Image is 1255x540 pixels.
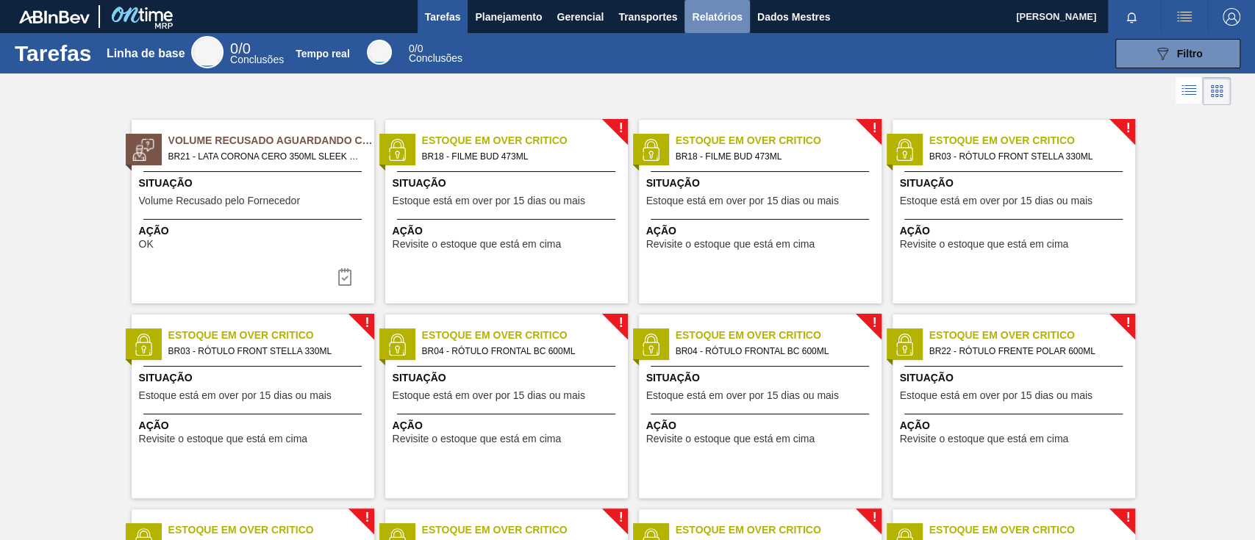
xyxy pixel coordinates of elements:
span: Estoque em Over Critico [422,133,628,148]
font: Revisite o estoque que está em cima [393,238,562,250]
span: Estoque em Over Critico [929,133,1135,148]
span: BR18 - FILME BUD 473ML [422,148,616,165]
font: Estoque em Over Critico [676,524,821,536]
span: Estoque em Over Critico [929,328,1135,343]
img: TNhmsLtSVTkK8tSr43FrP2fwEKptu5GPRR3wAAAABJRU5ErkJggg== [19,10,90,24]
font: Estoque está em over por 15 dias ou mais [900,389,1093,401]
font: Ação [646,420,676,431]
font: Volume Recusado Aguardando Ciência [168,134,397,146]
font: Gerencial [557,11,604,23]
font: ! [365,510,369,525]
button: Filtro [1115,39,1240,68]
span: BR03 - RÓTULO FRONT STELLA 330ML [168,343,362,359]
font: Estoque em Over Critico [929,524,1075,536]
font: Situação [393,372,446,384]
font: ! [872,120,876,135]
font: BR21 - LATA CORONA CERO 350ML SLEEK Volume - 624882 [168,151,416,162]
span: Situação [646,176,878,191]
font: Linha de base [107,47,185,60]
font: BR04 - RÓTULO FRONTAL BC 600ML [676,346,829,356]
font: ! [872,510,876,525]
font: ! [618,315,623,330]
span: Situação [646,370,878,386]
font: Tempo real [296,48,350,60]
span: Estoque em Over Critico [676,133,882,148]
div: Tempo real [367,40,392,65]
font: Filtro [1177,48,1203,60]
font: Estoque em Over Critico [676,329,821,341]
font: 0 [230,40,238,57]
font: Ação [900,225,930,237]
span: Situação [139,176,371,191]
font: Estoque está em over por 15 dias ou mais [393,389,585,401]
span: Estoque está em over por 15 dias ou mais [393,195,585,206]
span: Estoque em Over Critico [422,522,628,538]
span: BR18 - FILME BUD 473ML [676,148,870,165]
font: ! [872,315,876,330]
font: Revisite o estoque que está em cima [646,238,815,250]
span: Estoque em Over Critico [676,522,882,538]
font: ! [1126,120,1130,135]
span: Volume Recusado pelo Fornecedor [139,195,300,206]
font: Ação [139,420,169,431]
font: Ação [393,420,423,431]
span: BR21 - LATA CORONA CERO 350ML SLEEK Volume - 624882 [168,148,362,165]
img: ícone-tarefa-concluída [336,268,354,286]
font: ! [1126,315,1130,330]
span: Estoque está em over por 15 dias ou mais [900,195,1093,206]
img: status [132,139,154,161]
div: Linha de base [230,43,284,65]
font: Estoque está em over por 15 dias ou mais [393,195,585,206]
font: BR04 - RÓTULO FRONTAL BC 600ML [422,346,576,356]
font: ! [618,510,623,525]
span: Situação [393,176,624,191]
font: Estoque está em over por 15 dias ou mais [139,389,332,401]
font: BR18 - FILME BUD 473ML [422,151,529,162]
span: BR03 - RÓTULO FRONT STELLA 330ML [929,148,1123,165]
font: Situação [646,372,700,384]
span: BR04 - RÓTULO FRONTAL BC 600ML [422,343,616,359]
span: Estoque está em over por 15 dias ou mais [646,195,839,206]
font: BR22 - RÓTULO FRENTE POLAR 600ML [929,346,1095,356]
span: BR04 - RÓTULO FRONTAL BC 600ML [676,343,870,359]
font: Situação [139,372,193,384]
font: / [238,40,243,57]
font: Revisite o estoque que está em cima [900,238,1069,250]
font: Transportes [618,11,677,23]
font: Ação [900,420,930,431]
font: Estoque em Over Critico [168,524,314,536]
font: Ação [646,225,676,237]
font: Revisite o estoque que está em cima [900,433,1069,444]
font: Relatórios [692,11,742,23]
div: Completar tarefa: 30206025 [327,262,362,292]
font: Revisite o estoque que está em cima [393,433,562,444]
img: Sair [1223,8,1240,26]
font: ! [365,315,369,330]
div: Tempo real [409,44,462,63]
font: Dados Mestres [757,11,831,23]
font: Conclusões [409,52,462,64]
font: ! [618,120,623,135]
font: Ação [393,225,423,237]
span: Estoque em Over Critico [422,328,628,343]
font: Estoque em Over Critico [422,329,568,341]
img: status [640,334,662,356]
font: Estoque está em over por 15 dias ou mais [646,389,839,401]
font: Estoque está em over por 15 dias ou mais [646,195,839,206]
font: Revisite o estoque que está em cima [139,433,308,444]
span: Estoque em Over Critico [929,522,1135,538]
font: Estoque em Over Critico [929,134,1075,146]
img: status [893,139,915,161]
font: / [415,43,418,54]
span: Situação [900,370,1131,386]
div: Visão em Cartões [1203,77,1231,105]
span: Situação [393,370,624,386]
font: Volume Recusado pelo Fornecedor [139,195,300,206]
font: Estoque em Over Critico [422,524,568,536]
font: Estoque em Over Critico [422,134,568,146]
font: Conclusões [230,54,284,65]
font: Situação [900,372,954,384]
span: Situação [139,370,371,386]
